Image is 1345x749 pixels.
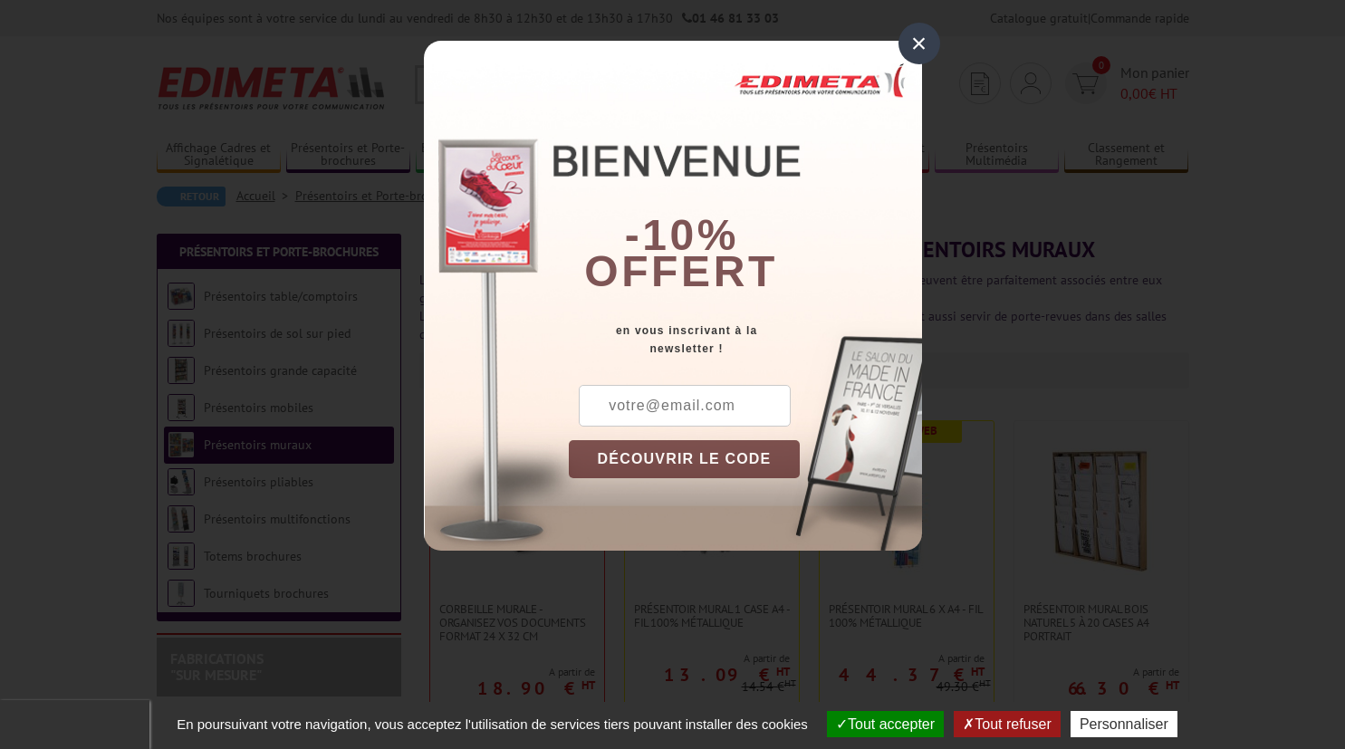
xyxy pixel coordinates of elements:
[584,247,778,295] font: offert
[569,322,922,358] div: en vous inscrivant à la newsletter !
[579,385,791,427] input: votre@email.com
[569,440,801,478] button: DÉCOUVRIR LE CODE
[827,711,944,737] button: Tout accepter
[625,211,739,259] b: -10%
[898,23,940,64] div: ×
[1071,711,1177,737] button: Personnaliser (fenêtre modale)
[168,716,817,732] span: En poursuivant votre navigation, vous acceptez l'utilisation de services tiers pouvant installer ...
[954,711,1060,737] button: Tout refuser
